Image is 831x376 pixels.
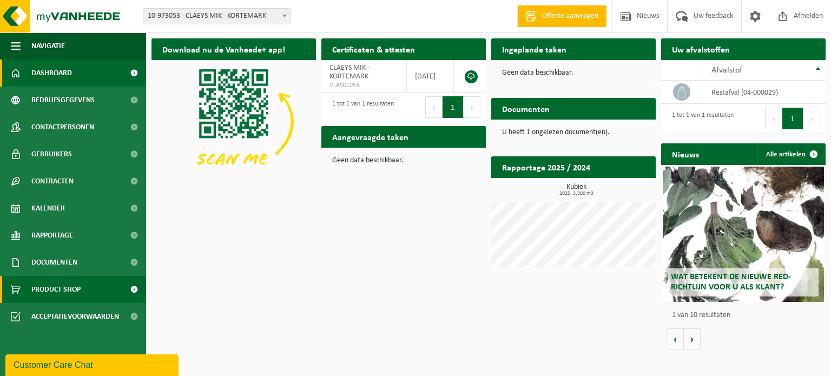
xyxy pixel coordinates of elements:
span: Bedrijfsgegevens [31,87,95,114]
a: Wat betekent de nieuwe RED-richtlijn voor u als klant? [663,167,824,302]
h2: Nieuws [661,143,710,164]
button: Previous [425,96,443,118]
span: Afvalstof [711,66,742,75]
span: Rapportage [31,222,73,249]
span: Dashboard [31,60,72,87]
span: 2025: 3,300 m3 [497,191,656,196]
span: Navigatie [31,32,65,60]
span: CLAEYS MIK - KORTEMARK [329,64,370,81]
span: Contracten [31,168,74,195]
span: VLA901053 [329,81,398,90]
p: Geen data beschikbaar. [502,69,645,77]
img: Download de VHEPlus App [151,60,316,183]
span: Contactpersonen [31,114,94,141]
span: Offerte aanvragen [539,11,601,22]
button: Next [464,96,480,118]
button: 1 [443,96,464,118]
iframe: chat widget [5,352,181,376]
a: Alle artikelen [757,143,825,165]
p: Geen data beschikbaar. [332,157,475,164]
span: Documenten [31,249,77,276]
p: U heeft 1 ongelezen document(en). [502,129,645,136]
span: Kalender [31,195,65,222]
h2: Download nu de Vanheede+ app! [151,38,296,60]
td: restafval (04-000029) [703,81,826,104]
button: Previous [765,108,782,129]
button: Vorige [667,328,684,350]
div: 1 tot 1 van 1 resultaten [327,95,394,119]
h2: Ingeplande taken [491,38,577,60]
a: Bekijk rapportage [575,177,655,199]
a: Offerte aanvragen [517,5,606,27]
span: 10-973053 - CLAEYS MIK - KORTEMARK [143,8,291,24]
button: Next [803,108,820,129]
p: 1 van 10 resultaten [672,312,820,319]
td: [DATE] [407,60,454,93]
h2: Documenten [491,98,560,119]
div: 1 tot 1 van 1 resultaten [667,107,734,130]
h2: Aangevraagde taken [321,126,419,147]
span: Wat betekent de nieuwe RED-richtlijn voor u als klant? [671,273,791,292]
button: Volgende [684,328,701,350]
span: Gebruikers [31,141,72,168]
h3: Kubiek [497,183,656,196]
span: 10-973053 - CLAEYS MIK - KORTEMARK [143,9,290,24]
span: Product Shop [31,276,81,303]
span: Acceptatievoorwaarden [31,303,119,330]
button: 1 [782,108,803,129]
h2: Certificaten & attesten [321,38,426,60]
h2: Uw afvalstoffen [661,38,741,60]
h2: Rapportage 2025 / 2024 [491,156,601,177]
